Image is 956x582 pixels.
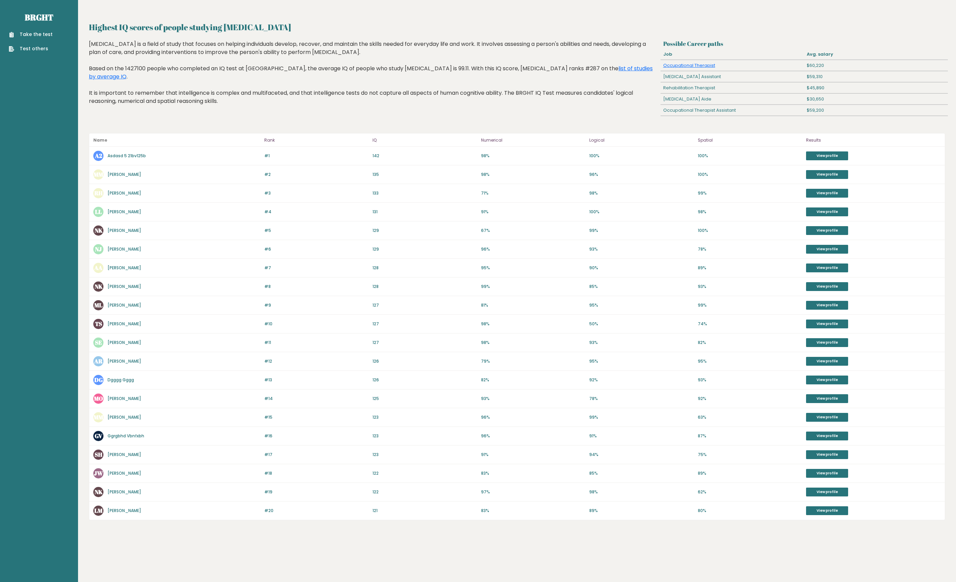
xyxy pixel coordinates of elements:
[108,452,141,457] a: [PERSON_NAME]
[264,321,368,327] p: #10
[95,488,103,496] text: NK
[264,228,368,234] p: #5
[589,452,693,458] p: 94%
[589,302,693,308] p: 95%
[94,170,103,178] text: MM
[108,228,141,233] a: [PERSON_NAME]
[698,321,802,327] p: 74%
[94,469,103,477] text: JW
[804,49,948,60] div: Avg. salary
[698,377,802,383] p: 93%
[481,358,585,364] p: 79%
[806,413,848,422] a: View profile
[264,246,368,252] p: #6
[372,209,477,215] p: 131
[698,302,802,308] p: 99%
[372,265,477,271] p: 128
[372,358,477,364] p: 126
[806,469,848,478] a: View profile
[806,282,848,291] a: View profile
[698,209,802,215] p: 98%
[264,508,368,514] p: #20
[94,264,102,272] text: AA
[95,283,103,290] text: NK
[661,83,804,93] div: Rehabilitation Therapist
[94,301,102,309] text: ML
[372,508,477,514] p: 121
[95,451,102,458] text: SH
[108,414,141,420] a: [PERSON_NAME]
[264,396,368,402] p: #14
[264,377,368,383] p: #13
[481,171,585,178] p: 98%
[698,452,802,458] p: 75%
[264,209,368,215] p: #4
[108,190,141,196] a: [PERSON_NAME]
[481,377,585,383] p: 82%
[589,433,693,439] p: 91%
[94,189,103,197] text: RH
[661,105,804,116] div: Occupational Therapist Assistant
[264,489,368,495] p: #19
[698,358,802,364] p: 95%
[372,228,477,234] p: 129
[481,508,585,514] p: 83%
[89,65,653,80] a: list of studies by average IQ
[698,190,802,196] p: 99%
[481,321,585,327] p: 98%
[698,340,802,346] p: 82%
[806,357,848,366] a: View profile
[481,136,585,144] p: Numerical
[806,151,848,160] a: View profile
[108,377,134,383] a: Dgggg Gggg
[264,433,368,439] p: #16
[264,470,368,476] p: #18
[589,136,693,144] p: Logical
[589,190,693,196] p: 98%
[95,208,102,216] text: LL
[806,170,848,179] a: View profile
[372,377,477,383] p: 126
[264,284,368,290] p: #8
[108,284,141,289] a: [PERSON_NAME]
[481,228,585,234] p: 67%
[372,489,477,495] p: 122
[264,265,368,271] p: #7
[804,71,948,82] div: $59,310
[95,320,102,328] text: TS
[589,358,693,364] p: 95%
[264,414,368,420] p: #15
[89,40,658,115] div: [MEDICAL_DATA] is a field of study that focuses on helping individuals develop, recover, and main...
[481,209,585,215] p: 91%
[589,470,693,476] p: 85%
[264,302,368,308] p: #9
[95,339,102,346] text: SE
[372,302,477,308] p: 127
[698,246,802,252] p: 78%
[481,302,585,308] p: 81%
[108,358,141,364] a: [PERSON_NAME]
[108,246,141,252] a: [PERSON_NAME]
[108,508,141,513] a: [PERSON_NAME]
[698,153,802,159] p: 100%
[372,136,477,144] p: IQ
[661,94,804,105] div: [MEDICAL_DATA] Aide
[806,136,941,144] p: Results
[698,433,802,439] p: 87%
[481,284,585,290] p: 99%
[108,433,144,439] a: Ggrgbhd Vbnfxbh
[481,265,585,271] p: 95%
[372,284,477,290] p: 128
[661,49,804,60] div: Job
[372,171,477,178] p: 135
[108,470,141,476] a: [PERSON_NAME]
[372,470,477,476] p: 122
[108,265,141,271] a: [PERSON_NAME]
[804,83,948,93] div: $45,890
[481,470,585,476] p: 83%
[89,21,945,33] h2: Highest IQ scores of people studying [MEDICAL_DATA]
[698,489,802,495] p: 62%
[108,153,146,159] a: Asdasd 5 21bv125b
[663,62,715,69] a: Occupational Therapist
[93,137,107,143] b: Name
